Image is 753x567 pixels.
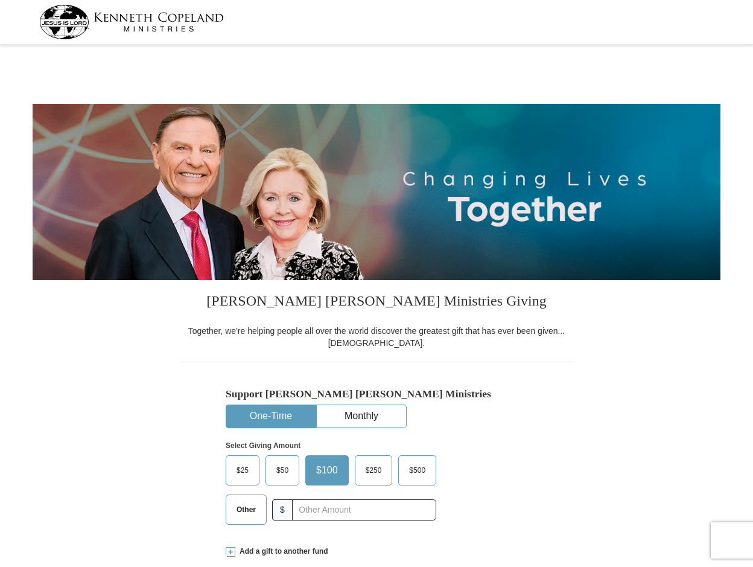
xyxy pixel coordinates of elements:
[230,461,255,479] span: $25
[226,405,316,428] button: One-Time
[180,325,573,349] div: Together, we're helping people all over the world discover the greatest gift that has ever been g...
[360,461,388,479] span: $250
[180,280,573,325] h3: [PERSON_NAME] [PERSON_NAME] Ministries Giving
[235,546,328,557] span: Add a gift to another fund
[226,388,527,400] h5: Support [PERSON_NAME] [PERSON_NAME] Ministries
[292,499,436,521] input: Other Amount
[403,461,431,479] span: $500
[272,499,293,521] span: $
[317,405,406,428] button: Monthly
[270,461,294,479] span: $50
[39,5,224,39] img: kcm-header-logo.svg
[226,441,300,450] strong: Select Giving Amount
[230,501,262,519] span: Other
[310,461,344,479] span: $100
